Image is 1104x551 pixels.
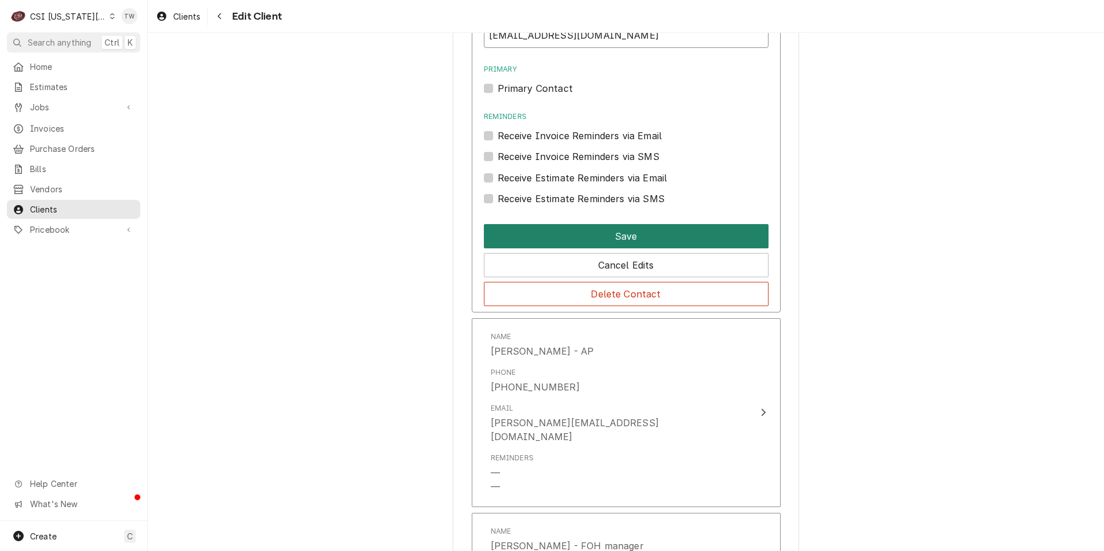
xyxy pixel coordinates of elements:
span: Edit Client [229,9,282,24]
a: Clients [151,7,205,26]
div: Tori Warrick's Avatar [121,8,137,24]
div: TW [121,8,137,24]
span: Jobs [30,101,117,113]
label: Receive Invoice Reminders via Email [498,129,662,143]
label: Receive Estimate Reminders via SMS [498,192,665,206]
div: — [491,480,500,494]
a: Vendors [7,180,140,199]
span: Clients [173,10,200,23]
button: Delete Contact [484,282,769,306]
div: Button Group Row [484,277,769,306]
div: CSI Kansas City's Avatar [10,8,27,24]
div: Reminders [491,453,534,493]
div: Phone [491,367,580,394]
div: Email [491,403,737,444]
label: Receive Estimate Reminders via Email [498,171,667,185]
a: Home [7,57,140,76]
a: Go to Pricebook [7,220,140,239]
a: Invoices [7,119,140,138]
a: Go to Help Center [7,474,140,493]
button: Save [484,224,769,248]
div: [PHONE_NUMBER] [491,380,580,394]
div: Button Group [484,219,769,306]
div: Name [491,526,512,537]
label: Reminders [484,111,769,122]
div: Name [491,332,594,358]
a: Go to What's New [7,494,140,513]
div: Primary [484,64,769,95]
span: Purchase Orders [30,143,135,155]
a: Clients [7,200,140,219]
div: CSI [US_STATE][GEOGRAPHIC_DATA] [30,10,106,23]
span: Estimates [30,81,135,93]
div: C [10,8,27,24]
span: Bills [30,163,135,175]
span: Ctrl [105,36,120,49]
span: K [128,36,133,49]
span: Help Center [30,478,133,490]
div: Phone [491,367,516,378]
label: Receive Invoice Reminders via SMS [498,150,659,163]
div: Reminders [484,111,769,143]
span: Pricebook [30,224,117,236]
div: — [491,466,500,480]
a: Estimates [7,77,140,96]
label: Primary [484,64,769,75]
div: Button Group Row [484,248,769,277]
span: What's New [30,498,133,510]
a: Bills [7,159,140,178]
div: [PERSON_NAME][EMAIL_ADDRESS][DOMAIN_NAME] [491,416,737,444]
span: Search anything [28,36,91,49]
button: Navigate back [210,7,229,25]
button: Update Contact [472,318,781,507]
span: Invoices [30,122,135,135]
span: Clients [30,203,135,215]
div: [PERSON_NAME] - AP [491,344,594,358]
label: Primary Contact [498,81,573,95]
div: Name [491,332,512,342]
a: Purchase Orders [7,139,140,158]
div: Button Group Row [484,219,769,248]
div: Email [491,403,514,414]
span: Create [30,531,57,541]
button: Search anythingCtrlK [7,32,140,53]
span: Home [30,61,135,73]
span: C [127,530,133,542]
span: Vendors [30,183,135,195]
div: Reminders [491,453,534,463]
button: Cancel Edits [484,253,769,277]
a: Go to Jobs [7,98,140,117]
